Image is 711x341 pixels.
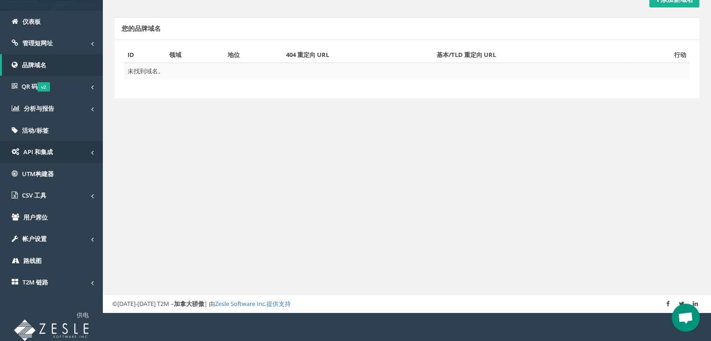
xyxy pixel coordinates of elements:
[22,61,46,69] font: 品牌域名
[41,84,46,90] font: v2
[128,67,164,75] font: 未找到域名。
[22,234,47,243] font: 帐户设置
[174,299,204,308] font: 加拿大骄傲
[672,304,700,332] a: Open chat
[22,191,46,199] font: CSV 工具
[204,299,215,308] font: | 由
[169,50,181,59] font: 领域
[22,170,54,178] font: UTM构建器
[128,50,134,59] font: ID
[23,148,53,156] font: API 和集成
[22,39,53,47] font: 管理短网址
[215,299,291,308] a: Zesle Software Inc.提供支持
[122,24,161,33] font: 您的品牌域名
[674,50,686,59] font: 行动
[22,126,49,135] font: 活动/标签
[22,17,41,26] font: 仪表板
[24,104,54,113] font: 分析与报告
[437,50,496,59] font: 基本/TLD 重定向 URL
[286,50,329,59] font: 404 重定向 URL
[22,278,48,286] font: T2M 链路
[112,299,174,308] font: ©[DATE]-[DATE] T2M –
[77,311,89,319] font: 供电
[23,213,48,221] font: 用户席位
[228,50,240,59] font: 地位
[23,256,42,265] font: 路线图
[22,82,37,91] font: QR 码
